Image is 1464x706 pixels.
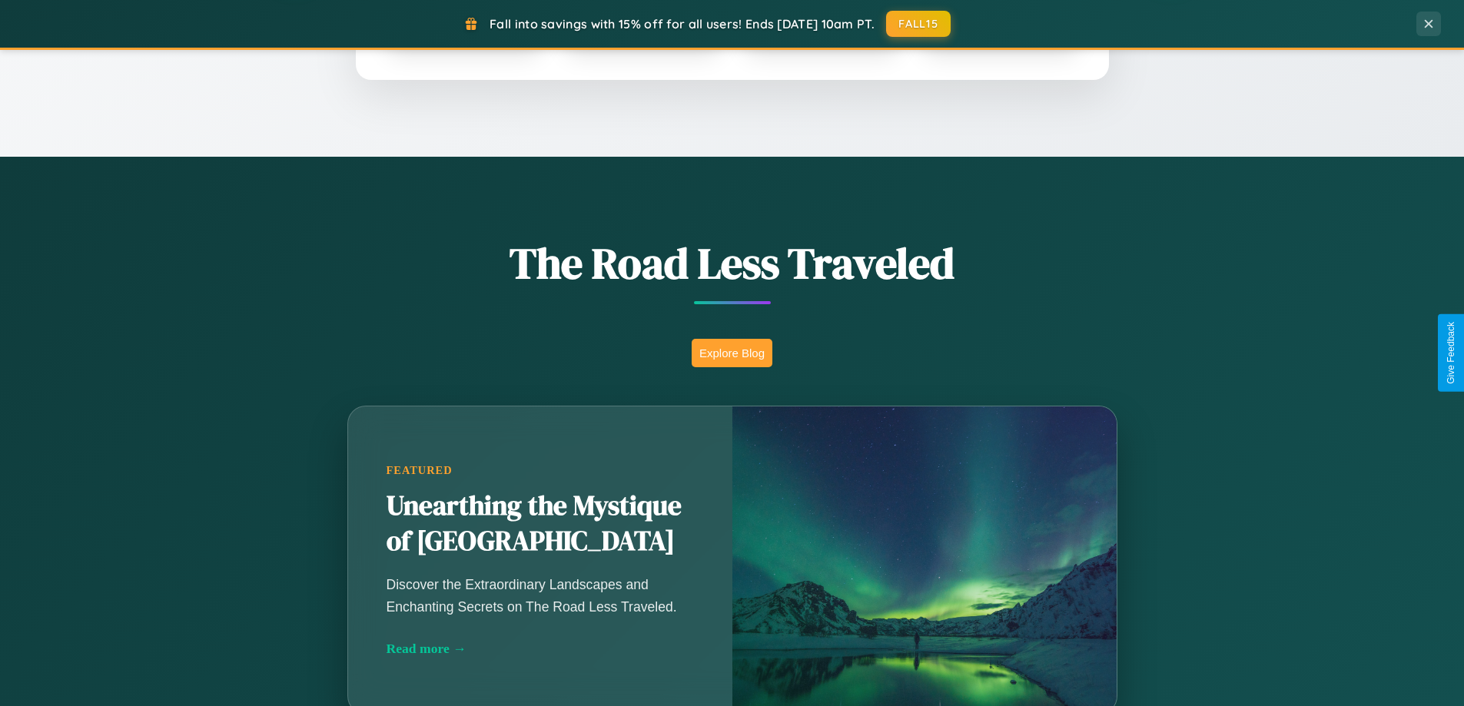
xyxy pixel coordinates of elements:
span: Fall into savings with 15% off for all users! Ends [DATE] 10am PT. [490,16,875,31]
h1: The Road Less Traveled [271,234,1193,293]
button: Explore Blog [692,339,772,367]
h2: Unearthing the Mystique of [GEOGRAPHIC_DATA] [387,489,694,559]
button: FALL15 [886,11,951,37]
div: Give Feedback [1446,322,1456,384]
div: Read more → [387,641,694,657]
p: Discover the Extraordinary Landscapes and Enchanting Secrets on The Road Less Traveled. [387,574,694,617]
div: Featured [387,464,694,477]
